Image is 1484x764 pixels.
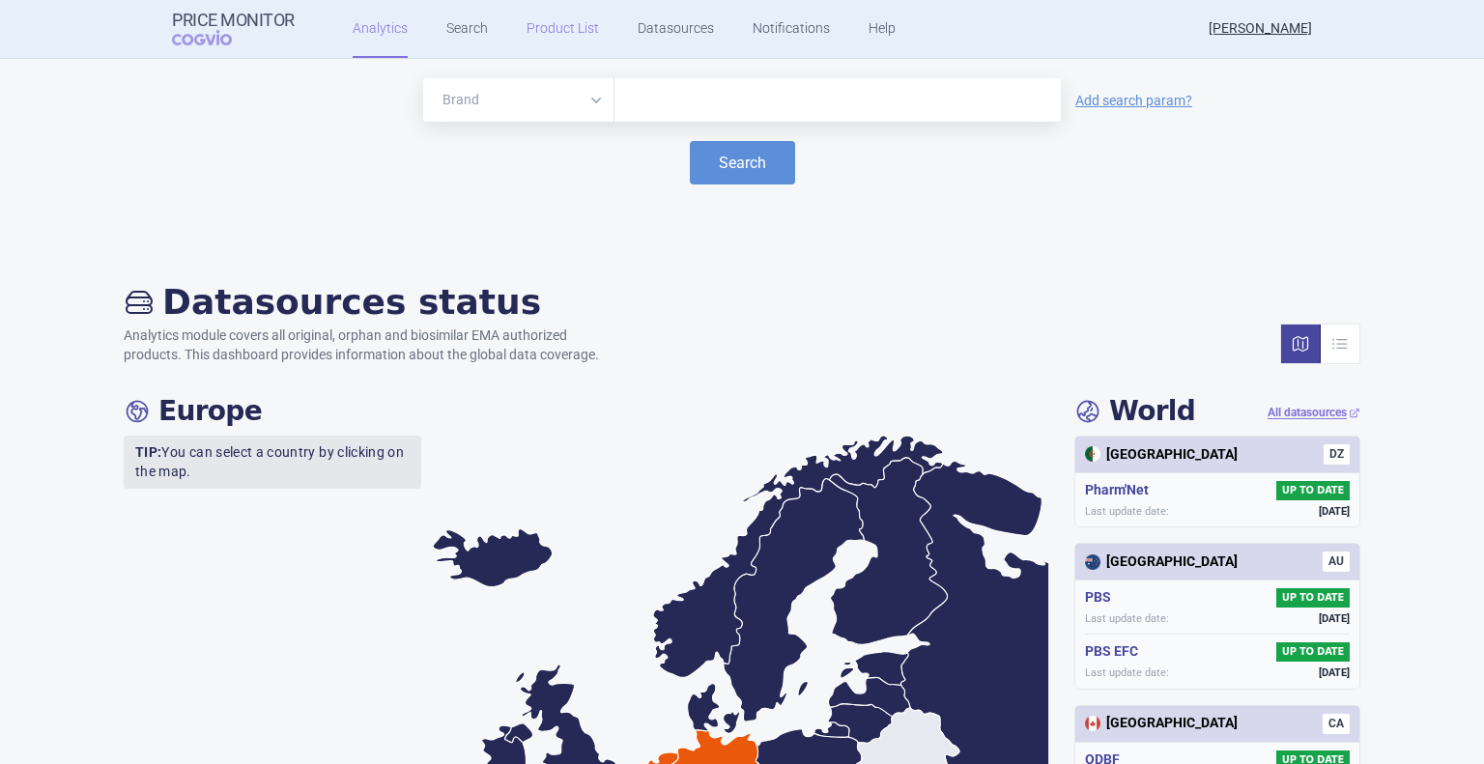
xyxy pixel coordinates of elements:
p: Analytics module covers all original, orphan and biosimilar EMA authorized products. This dashboa... [124,326,618,364]
a: Add search param? [1075,94,1192,107]
a: All datasources [1268,405,1360,421]
img: Australia [1085,554,1100,570]
span: Last update date: [1085,665,1169,680]
span: Last update date: [1085,504,1169,519]
strong: Price Monitor [172,11,295,30]
span: [DATE] [1319,611,1350,626]
strong: TIP: [135,444,161,460]
h5: PBS [1085,588,1119,608]
a: Price MonitorCOGVIO [172,11,295,47]
span: UP TO DATE [1276,481,1350,500]
span: Last update date: [1085,611,1169,626]
span: COGVIO [172,30,259,45]
h4: Europe [124,395,262,428]
span: [DATE] [1319,665,1350,680]
div: [GEOGRAPHIC_DATA] [1085,552,1238,572]
span: AU [1323,552,1350,572]
h5: Pharm'Net [1085,481,1156,500]
h4: World [1074,395,1195,428]
img: Algeria [1085,446,1100,462]
div: [GEOGRAPHIC_DATA] [1085,445,1238,465]
span: CA [1323,714,1350,734]
span: UP TO DATE [1276,588,1350,608]
div: [GEOGRAPHIC_DATA] [1085,714,1238,733]
span: UP TO DATE [1276,642,1350,662]
span: [DATE] [1319,504,1350,519]
button: Search [690,141,795,184]
span: DZ [1324,444,1350,465]
p: You can select a country by clicking on the map. [124,436,421,489]
h5: PBS EFC [1085,642,1146,662]
h2: Datasources status [124,281,618,323]
img: Canada [1085,716,1100,731]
